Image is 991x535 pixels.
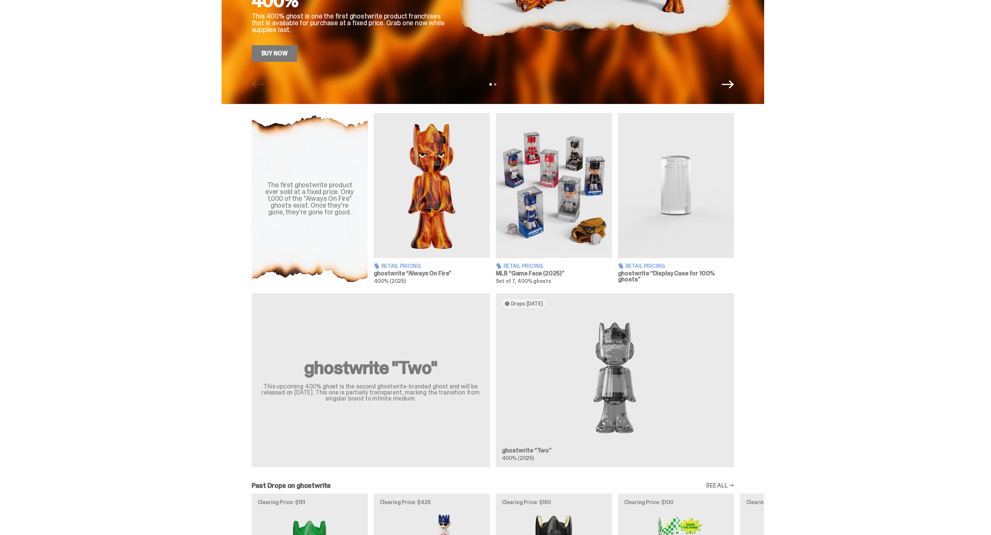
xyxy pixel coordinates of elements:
span: 400% (2025) [502,455,534,462]
h3: ghostwrite “Always On Fire” [374,271,490,277]
h3: ghostwrite “Display Case for 100% ghosts” [618,271,734,283]
span: Drops [DATE] [511,301,543,307]
button: View slide 1 [489,83,492,86]
img: Two [502,314,728,442]
span: Set of 7, 400% ghosts [496,278,551,284]
a: Buy Now [252,45,298,62]
p: This 400% ghost is one the first ghostwrite product franchises that is available for purchase at ... [252,13,448,33]
button: View slide 2 [494,83,496,86]
img: Game Face (2025) [496,113,612,258]
a: Game Face (2025) Retail Pricing [496,113,612,284]
p: Clearing Price: $150 [502,500,606,505]
span: Retail Pricing [625,263,665,269]
p: Clearing Price: $151 [258,500,362,505]
img: Always On Fire [374,113,490,258]
span: Retail Pricing [503,263,543,269]
p: Clearing Price: $425 [380,500,484,505]
div: The first ghostwrite product ever sold at a fixed price. Only 1,000 of the "Always On Fire" ghost... [261,182,359,216]
a: SEE ALL → [706,483,734,489]
span: Retail Pricing [381,263,421,269]
a: Always On Fire Retail Pricing [374,113,490,284]
h3: MLB “Game Face (2025)” [496,271,612,277]
h3: ghostwrite “Two” [502,448,728,454]
h2: ghostwrite "Two" [261,359,481,377]
button: Next [722,78,734,90]
a: Display Case for 100% ghosts Retail Pricing [618,113,734,284]
h2: Past Drops on ghostwrite [252,482,331,489]
img: Display Case for 100% ghosts [618,113,734,258]
p: This upcoming 400% ghost is the second ghostwrite-branded ghost and will be released on [DATE]. T... [261,384,481,402]
span: 400% (2025) [374,278,406,284]
p: Clearing Price: $250 [746,500,850,505]
p: Clearing Price: $100 [624,500,728,505]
